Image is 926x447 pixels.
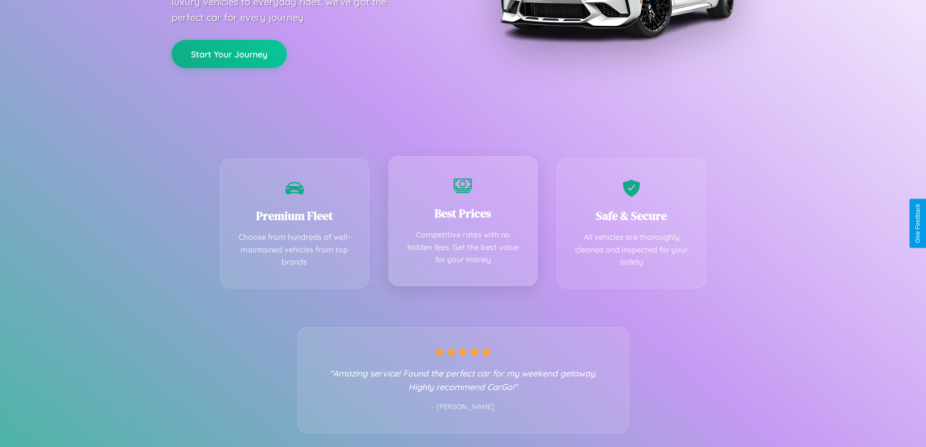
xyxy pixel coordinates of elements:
h3: Safe & Secure [572,208,691,224]
p: - [PERSON_NAME] [317,401,609,413]
h3: Premium Fleet [235,208,354,224]
p: "Amazing service! Found the perfect car for my weekend getaway. Highly recommend CarGo!" [317,366,609,393]
p: Competitive rates with no hidden fees. Get the best value for your money [403,229,523,266]
p: All vehicles are thoroughly cleaned and inspected for your safety [572,231,691,268]
button: Start Your Journey [172,40,287,68]
div: Give Feedback [914,204,921,243]
p: Choose from hundreds of well-maintained vehicles from top brands [235,231,354,268]
h3: Best Prices [403,205,523,221]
